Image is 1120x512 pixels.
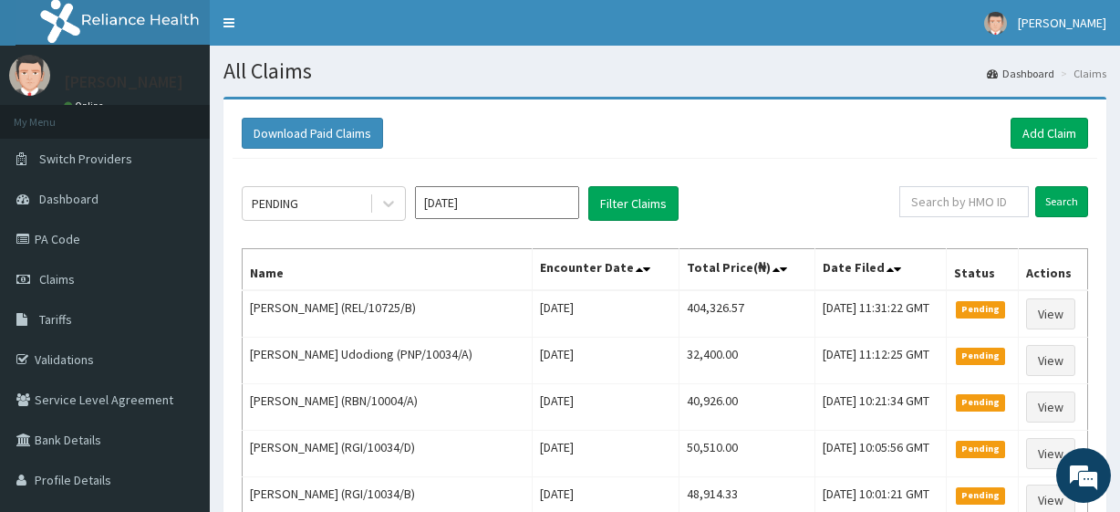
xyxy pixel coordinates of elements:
[415,186,579,219] input: Select Month and Year
[243,249,533,291] th: Name
[1026,298,1075,329] a: View
[242,118,383,149] button: Download Paid Claims
[588,186,679,221] button: Filter Claims
[243,431,533,477] td: [PERSON_NAME] (RGI/10034/D)
[956,348,1006,364] span: Pending
[532,338,679,384] td: [DATE]
[679,290,814,338] td: 404,326.57
[814,249,946,291] th: Date Filed
[814,431,946,477] td: [DATE] 10:05:56 GMT
[679,384,814,431] td: 40,926.00
[532,249,679,291] th: Encounter Date
[252,194,298,213] div: PENDING
[956,441,1006,457] span: Pending
[243,338,533,384] td: [PERSON_NAME] Udodiong (PNP/10034/A)
[1026,438,1075,469] a: View
[1011,118,1088,149] a: Add Claim
[1018,15,1106,31] span: [PERSON_NAME]
[1026,392,1075,423] a: View
[223,59,1106,83] h1: All Claims
[532,431,679,477] td: [DATE]
[679,431,814,477] td: 50,510.00
[814,338,946,384] td: [DATE] 11:12:25 GMT
[814,290,946,338] td: [DATE] 11:31:22 GMT
[679,338,814,384] td: 32,400.00
[39,151,132,167] span: Switch Providers
[64,74,183,90] p: [PERSON_NAME]
[1026,345,1075,376] a: View
[956,487,1006,504] span: Pending
[1018,249,1087,291] th: Actions
[39,191,99,207] span: Dashboard
[956,394,1006,411] span: Pending
[39,311,72,328] span: Tariffs
[243,290,533,338] td: [PERSON_NAME] (REL/10725/B)
[899,186,1029,217] input: Search by HMO ID
[39,271,75,287] span: Claims
[987,66,1054,81] a: Dashboard
[1035,186,1088,217] input: Search
[64,99,108,112] a: Online
[9,55,50,96] img: User Image
[814,384,946,431] td: [DATE] 10:21:34 GMT
[946,249,1018,291] th: Status
[243,384,533,431] td: [PERSON_NAME] (RBN/10004/A)
[679,249,814,291] th: Total Price(₦)
[984,12,1007,35] img: User Image
[532,290,679,338] td: [DATE]
[956,301,1006,318] span: Pending
[532,384,679,431] td: [DATE]
[1056,66,1106,81] li: Claims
